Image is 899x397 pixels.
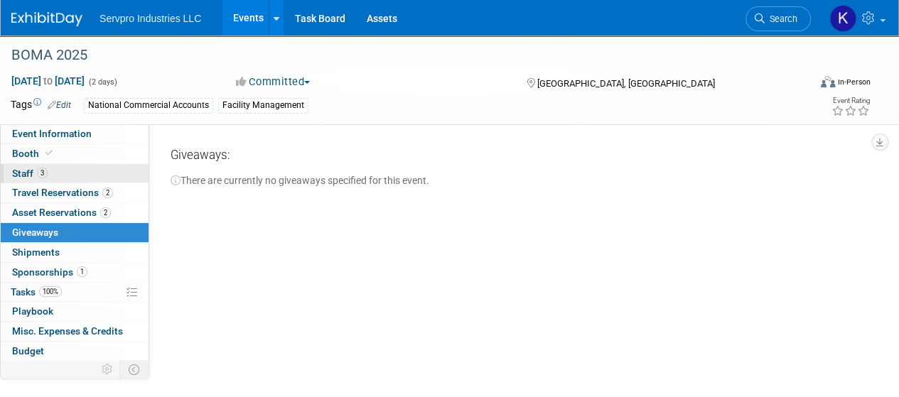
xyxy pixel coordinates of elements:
[77,266,87,277] span: 1
[12,128,92,139] span: Event Information
[11,12,82,26] img: ExhibitDay
[1,243,149,262] a: Shipments
[12,148,55,159] span: Booth
[41,75,55,87] span: to
[765,13,797,24] span: Search
[12,266,87,278] span: Sponsorships
[12,305,53,317] span: Playbook
[12,345,44,357] span: Budget
[100,207,111,218] span: 2
[218,98,308,113] div: Facility Management
[1,223,149,242] a: Giveaways
[12,168,48,179] span: Staff
[537,78,714,89] span: [GEOGRAPHIC_DATA], [GEOGRAPHIC_DATA]
[821,76,835,87] img: Format-Inperson.png
[171,169,860,187] div: There are currently no giveaways specified for this event.
[1,144,149,163] a: Booth
[99,13,201,24] span: Servpro Industries LLC
[831,97,870,104] div: Event Rating
[1,164,149,183] a: Staff3
[1,342,149,361] a: Budget
[11,75,85,87] span: [DATE] [DATE]
[12,187,113,198] span: Travel Reservations
[231,75,316,89] button: Committed
[1,203,149,222] a: Asset Reservations2
[48,100,71,110] a: Edit
[1,322,149,341] a: Misc. Expenses & Credits
[829,5,856,32] img: Kevin Wofford
[1,283,149,302] a: Tasks100%
[1,124,149,143] a: Event Information
[745,6,811,31] a: Search
[120,360,149,379] td: Toggle Event Tabs
[6,43,797,68] div: BOMA 2025
[11,286,62,298] span: Tasks
[95,360,120,379] td: Personalize Event Tab Strip
[45,149,53,157] i: Booth reservation complete
[12,246,60,258] span: Shipments
[39,286,62,297] span: 100%
[1,263,149,282] a: Sponsorships1
[102,187,113,198] span: 2
[12,227,58,238] span: Giveaways
[1,302,149,321] a: Playbook
[12,325,123,337] span: Misc. Expenses & Credits
[12,207,111,218] span: Asset Reservations
[171,147,860,169] div: Giveaways:
[84,98,213,113] div: National Commercial Accounts
[37,168,48,178] span: 3
[87,77,117,87] span: (2 days)
[837,77,871,87] div: In-Person
[1,183,149,202] a: Travel Reservations2
[11,97,71,114] td: Tags
[745,74,871,95] div: Event Format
